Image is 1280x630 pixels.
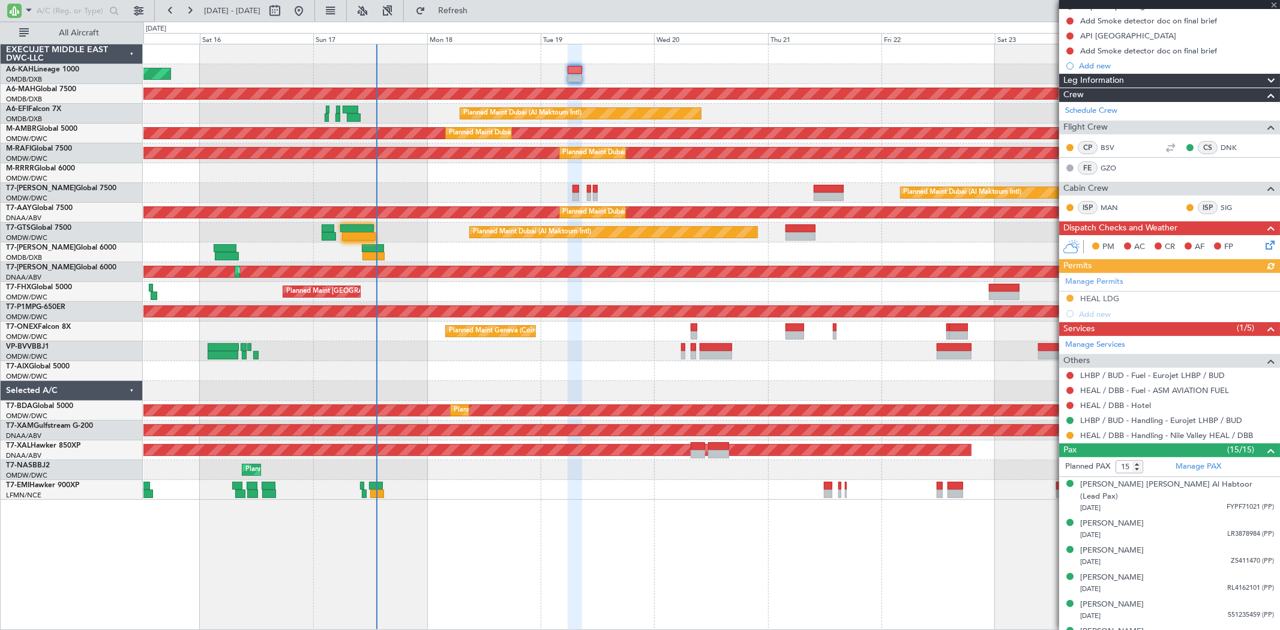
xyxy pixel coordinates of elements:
[6,304,65,311] a: T7-P1MPG-650ER
[463,104,581,122] div: Planned Maint Dubai (Al Maktoum Intl)
[1227,502,1274,512] span: FYPF71021 (PP)
[6,372,47,381] a: OMDW/DWC
[6,86,35,93] span: A6-MAH
[1063,182,1108,196] span: Cabin Crew
[428,7,478,15] span: Refresh
[449,124,567,142] div: Planned Maint Dubai (Al Maktoum Intl)
[6,363,29,370] span: T7-AIX
[1065,339,1125,351] a: Manage Services
[1065,105,1117,117] a: Schedule Crew
[995,33,1108,44] div: Sat 23
[6,323,71,331] a: T7-ONEXFalcon 8X
[6,244,76,251] span: T7-[PERSON_NAME]
[6,352,47,361] a: OMDW/DWC
[1134,241,1145,253] span: AC
[1080,518,1144,530] div: [PERSON_NAME]
[1080,584,1101,593] span: [DATE]
[6,165,34,172] span: M-RRRR
[6,106,28,113] span: A6-EFI
[1176,461,1221,473] a: Manage PAX
[6,431,41,440] a: DNAA/ABV
[1101,163,1128,173] a: GZO
[1065,461,1110,473] label: Planned PAX
[1063,443,1077,457] span: Pax
[6,115,42,124] a: OMDB/DXB
[1101,202,1128,213] a: MAN
[449,322,548,340] div: Planned Maint Geneva (Cointrin)
[6,154,47,163] a: OMDW/DWC
[6,264,116,271] a: T7-[PERSON_NAME]Global 6000
[454,401,572,419] div: Planned Maint Dubai (Al Maktoum Intl)
[6,95,42,104] a: OMDB/DXB
[563,203,681,221] div: Planned Maint Dubai (Al Maktoum Intl)
[1101,142,1128,153] a: BSV
[13,23,130,43] button: All Aircraft
[6,471,47,480] a: OMDW/DWC
[6,332,47,341] a: OMDW/DWC
[6,422,34,430] span: T7-XAM
[6,273,41,282] a: DNAA/ABV
[6,284,72,291] a: T7-FHXGlobal 5000
[6,422,93,430] a: T7-XAMGulfstream G-200
[6,106,61,113] a: A6-EFIFalcon 7X
[1080,530,1101,539] span: [DATE]
[1080,479,1274,502] div: [PERSON_NAME] [PERSON_NAME] Al Habtoor (Lead Pax)
[1080,385,1229,395] a: HEAL / DBB - Fuel - ASM AVIATION FUEL
[6,284,31,291] span: T7-FHX
[473,223,591,241] div: Planned Maint Dubai (Al Maktoum Intl)
[1080,46,1217,56] div: Add Smoke detector doc on final brief
[6,363,70,370] a: T7-AIXGlobal 5000
[1165,241,1175,253] span: CR
[1231,556,1274,566] span: Z5411470 (PP)
[1080,572,1144,584] div: [PERSON_NAME]
[1195,241,1204,253] span: AF
[6,75,42,84] a: OMDB/DXB
[6,482,79,489] a: T7-EMIHawker 900XP
[427,33,541,44] div: Mon 18
[1221,202,1248,213] a: SIG
[1080,599,1144,611] div: [PERSON_NAME]
[563,144,681,162] div: Planned Maint Dubai (Al Maktoum Intl)
[200,33,313,44] div: Sat 16
[6,145,72,152] a: M-RAFIGlobal 7500
[6,185,76,192] span: T7-[PERSON_NAME]
[6,343,49,350] a: VP-BVVBBJ1
[6,343,32,350] span: VP-BVV
[6,185,116,192] a: T7-[PERSON_NAME]Global 7500
[6,125,77,133] a: M-AMBRGlobal 5000
[6,66,34,73] span: A6-KAH
[1079,61,1274,71] div: Add new
[6,244,116,251] a: T7-[PERSON_NAME]Global 6000
[654,33,768,44] div: Wed 20
[882,33,995,44] div: Fri 22
[1063,121,1108,134] span: Flight Crew
[6,125,37,133] span: M-AMBR
[6,442,31,449] span: T7-XAL
[1078,141,1098,154] div: CP
[1080,503,1101,512] span: [DATE]
[6,304,36,311] span: T7-P1MP
[1078,161,1098,175] div: FE
[768,33,882,44] div: Thu 21
[6,214,41,223] a: DNAA/ABV
[6,194,47,203] a: OMDW/DWC
[410,1,482,20] button: Refresh
[1080,545,1144,557] div: [PERSON_NAME]
[1080,557,1101,566] span: [DATE]
[6,205,73,212] a: T7-AAYGlobal 7500
[6,224,71,232] a: T7-GTSGlobal 7500
[6,412,47,421] a: OMDW/DWC
[1102,241,1114,253] span: PM
[146,24,166,34] div: [DATE]
[1080,611,1101,620] span: [DATE]
[1080,430,1253,440] a: HEAL / DBB - Handling - Nile Valley HEAL / DBB
[1080,415,1242,425] a: LHBP / BUD - Handling - Eurojet LHBP / BUD
[904,184,1022,202] div: Planned Maint Dubai (Al Maktoum Intl)
[6,165,75,172] a: M-RRRRGlobal 6000
[6,403,32,410] span: T7-BDA
[6,66,79,73] a: A6-KAHLineage 1000
[1080,31,1176,41] div: API [GEOGRAPHIC_DATA]
[1237,322,1254,334] span: (1/5)
[6,482,29,489] span: T7-EMI
[1224,241,1233,253] span: FP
